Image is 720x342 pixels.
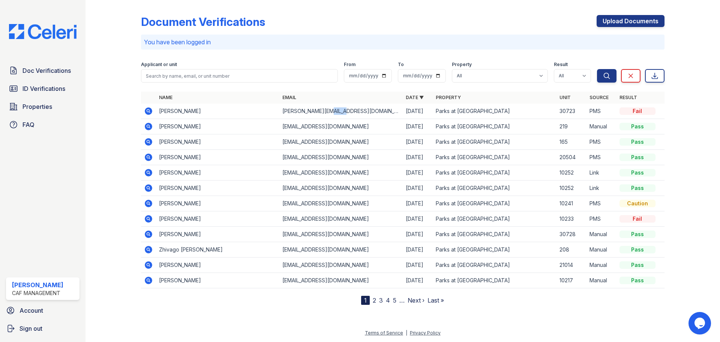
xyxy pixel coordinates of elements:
[452,62,472,68] label: Property
[619,169,655,176] div: Pass
[556,119,586,134] td: 219
[279,104,403,119] td: [PERSON_NAME][EMAIL_ADDRESS][DOMAIN_NAME]
[433,119,556,134] td: Parks at [GEOGRAPHIC_DATA]
[156,258,279,273] td: [PERSON_NAME]
[619,123,655,130] div: Pass
[410,330,441,336] a: Privacy Policy
[279,242,403,258] td: [EMAIL_ADDRESS][DOMAIN_NAME]
[6,81,79,96] a: ID Verifications
[559,95,571,100] a: Unit
[279,134,403,150] td: [EMAIL_ADDRESS][DOMAIN_NAME]
[589,95,609,100] a: Source
[433,150,556,165] td: Parks at [GEOGRAPHIC_DATA]
[403,104,433,119] td: [DATE]
[619,200,655,207] div: Caution
[556,150,586,165] td: 20504
[433,211,556,227] td: Parks at [GEOGRAPHIC_DATA]
[403,165,433,181] td: [DATE]
[141,15,265,29] div: Document Verifications
[156,181,279,196] td: [PERSON_NAME]
[403,227,433,242] td: [DATE]
[22,120,34,129] span: FAQ
[619,138,655,146] div: Pass
[156,273,279,288] td: [PERSON_NAME]
[19,324,42,333] span: Sign out
[586,227,616,242] td: Manual
[433,273,556,288] td: Parks at [GEOGRAPHIC_DATA]
[3,303,82,318] a: Account
[156,196,279,211] td: [PERSON_NAME]
[586,150,616,165] td: PMS
[279,165,403,181] td: [EMAIL_ADDRESS][DOMAIN_NAME]
[22,66,71,75] span: Doc Verifications
[433,104,556,119] td: Parks at [GEOGRAPHIC_DATA]
[556,273,586,288] td: 10217
[156,211,279,227] td: [PERSON_NAME]
[279,196,403,211] td: [EMAIL_ADDRESS][DOMAIN_NAME]
[433,181,556,196] td: Parks at [GEOGRAPHIC_DATA]
[6,99,79,114] a: Properties
[19,306,43,315] span: Account
[403,134,433,150] td: [DATE]
[586,119,616,134] td: Manual
[619,154,655,161] div: Pass
[619,261,655,269] div: Pass
[586,196,616,211] td: PMS
[556,134,586,150] td: 165
[12,289,63,297] div: CAF Management
[6,63,79,78] a: Doc Verifications
[398,62,404,68] label: To
[344,62,355,68] label: From
[436,95,461,100] a: Property
[373,297,376,304] a: 2
[433,196,556,211] td: Parks at [GEOGRAPHIC_DATA]
[403,242,433,258] td: [DATE]
[406,95,424,100] a: Date ▼
[556,104,586,119] td: 30723
[282,95,296,100] a: Email
[556,196,586,211] td: 10241
[586,134,616,150] td: PMS
[433,258,556,273] td: Parks at [GEOGRAPHIC_DATA]
[556,165,586,181] td: 10252
[365,330,403,336] a: Terms of Service
[403,258,433,273] td: [DATE]
[619,215,655,223] div: Fail
[279,227,403,242] td: [EMAIL_ADDRESS][DOMAIN_NAME]
[403,119,433,134] td: [DATE]
[688,312,712,334] iframe: chat widget
[427,297,444,304] a: Last »
[279,119,403,134] td: [EMAIL_ADDRESS][DOMAIN_NAME]
[406,330,407,336] div: |
[403,273,433,288] td: [DATE]
[619,277,655,284] div: Pass
[156,242,279,258] td: Zhivago [PERSON_NAME]
[279,273,403,288] td: [EMAIL_ADDRESS][DOMAIN_NAME]
[556,181,586,196] td: 10252
[399,296,405,305] span: …
[403,181,433,196] td: [DATE]
[393,297,396,304] a: 5
[3,321,82,336] a: Sign out
[619,246,655,253] div: Pass
[619,95,637,100] a: Result
[386,297,390,304] a: 4
[586,242,616,258] td: Manual
[379,297,383,304] a: 3
[619,184,655,192] div: Pass
[586,165,616,181] td: Link
[156,134,279,150] td: [PERSON_NAME]
[279,150,403,165] td: [EMAIL_ADDRESS][DOMAIN_NAME]
[403,196,433,211] td: [DATE]
[433,165,556,181] td: Parks at [GEOGRAPHIC_DATA]
[22,84,65,93] span: ID Verifications
[156,227,279,242] td: [PERSON_NAME]
[156,165,279,181] td: [PERSON_NAME]
[586,181,616,196] td: Link
[556,242,586,258] td: 208
[556,258,586,273] td: 21014
[403,211,433,227] td: [DATE]
[3,24,82,39] img: CE_Logo_Blue-a8612792a0a2168367f1c8372b55b34899dd931a85d93a1a3d3e32e68fde9ad4.png
[597,15,664,27] a: Upload Documents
